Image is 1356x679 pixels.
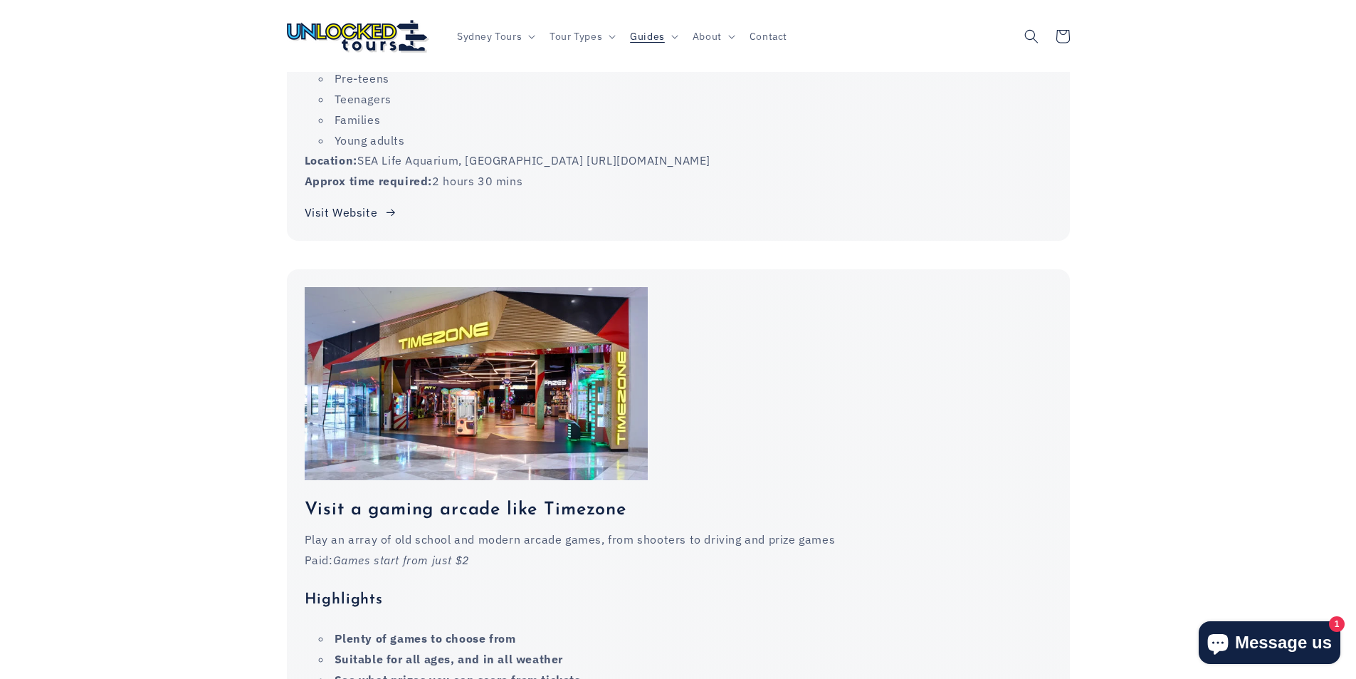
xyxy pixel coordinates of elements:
span: Contact [750,29,787,42]
li: Pre-teens [319,68,1052,89]
summary: About [684,21,741,51]
strong: Location: [305,153,357,167]
li: Teenagers [319,89,1052,110]
em: Games start from just $2 [333,553,470,567]
span: About [693,29,722,42]
img: Unlocked Tours [287,20,429,53]
summary: Search [1016,21,1047,52]
span: Guides [630,29,665,42]
span: Tour Types [550,29,602,42]
h3: Visit a gaming arcade like Timezone [305,498,1052,522]
li: Young adults [319,130,1052,151]
summary: Tour Types [541,21,621,51]
span: Sydney Tours [457,29,522,42]
a: Unlocked Tours [281,14,434,58]
summary: Sydney Tours [448,21,541,51]
strong: Approx time required: [305,174,433,188]
inbox-online-store-chat: Shopify online store chat [1194,621,1345,668]
p: Play an array of old school and modern arcade games, from shooters to driving and prize games [305,529,1052,550]
li: Families [319,110,1052,130]
p: SEA Life Aquarium, [GEOGRAPHIC_DATA] [URL][DOMAIN_NAME] [305,150,1052,171]
summary: Guides [621,21,684,51]
p: Paid: [305,550,1052,571]
h4: Highlights [305,591,1052,609]
a: Contact [741,21,796,51]
strong: Suitable for all ages, and in all weather [335,652,564,666]
strong: Plenty of games to choose from [335,631,516,646]
p: 2 hours 30 mins [305,171,1052,192]
a: Visit Website [305,202,397,223]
